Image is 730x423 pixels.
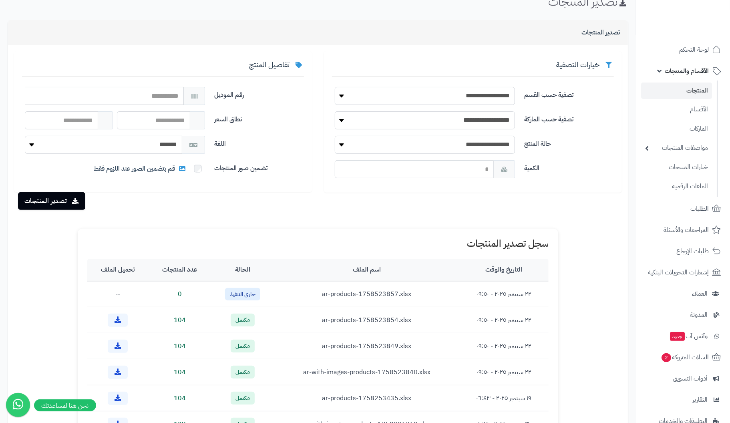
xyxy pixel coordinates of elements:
[274,281,460,307] td: ar-products-1758523857.xlsx
[459,259,549,281] th: التاريخ والوقت
[231,366,255,379] span: مكتمل
[211,259,274,281] th: الحالة
[231,314,255,326] span: مكتمل
[459,307,549,333] td: ٢٢ سبتمبر ٢٠٢٥ - ٠٩:٥٠
[211,111,307,124] label: نطاق السعر
[521,111,617,124] label: تصفية حسب الماركة
[148,359,211,385] td: 104
[211,160,307,173] label: تضمين صور المنتجات
[211,136,307,149] label: اللغة
[274,385,460,411] td: ar-products-1758253435.xlsx
[148,333,211,359] td: 104
[648,267,709,278] span: إشعارات التحويلات البنكية
[211,87,307,100] label: رقم الموديل
[641,220,725,240] a: المراجعات والأسئلة
[676,22,722,39] img: logo-2.png
[676,246,709,257] span: طلبات الإرجاع
[690,203,709,214] span: الطلبات
[641,101,712,118] a: الأقسام
[18,192,85,210] button: تصدير المنتجات
[87,238,549,249] h1: سجل تصدير المنتجات
[641,83,712,99] a: المنتجات
[662,353,671,362] span: 2
[692,288,708,299] span: العملاء
[641,178,712,195] a: الملفات الرقمية
[665,65,709,77] span: الأقسام والمنتجات
[641,242,725,261] a: طلبات الإرجاع
[641,139,712,157] a: مواصفات المنتجات
[231,392,255,405] span: مكتمل
[670,332,685,341] span: جديد
[673,373,708,384] span: أدوات التسويق
[94,164,187,173] span: قم بتضمين الصور عند اللزوم فقط
[679,44,709,55] span: لوحة التحكم
[641,390,725,409] a: التقارير
[641,284,725,303] a: العملاء
[274,333,460,359] td: ar-products-1758523849.xlsx
[641,263,725,282] a: إشعارات التحويلات البنكية
[459,385,549,411] td: ١٩ سبتمبر ٢٠٢٥ - ٠٦:٤٣
[641,348,725,367] a: السلات المتروكة2
[148,385,211,411] td: 104
[641,305,725,324] a: المدونة
[669,330,708,342] span: وآتس آب
[148,281,211,307] td: 0
[459,333,549,359] td: ٢٢ سبتمبر ٢٠٢٥ - ٠٩:٥٠
[641,326,725,346] a: وآتس آبجديد
[641,159,712,176] a: خيارات المنتجات
[521,136,617,149] label: حالة المنتج
[459,281,549,307] td: ٢٢ سبتمبر ٢٠٢٥ - ٠٩:٥٠
[225,288,260,301] span: جاري التنفيذ
[194,165,202,173] input: قم بتضمين الصور عند اللزوم فقط
[148,307,211,333] td: 104
[556,59,599,70] span: خيارات التصفية
[87,259,148,281] th: تحميل الملف
[521,160,617,173] label: الكمية
[459,359,549,385] td: ٢٢ سبتمبر ٢٠٢٥ - ٠٩:٥٠
[274,259,460,281] th: اسم الملف
[249,59,290,70] span: تفاصيل المنتج
[664,224,709,236] span: المراجعات والأسئلة
[581,29,620,36] h3: تصدير المنتجات
[87,281,148,307] td: --
[521,87,617,100] label: تصفية حسب القسم
[641,120,712,137] a: الماركات
[661,352,709,363] span: السلات المتروكة
[692,394,708,405] span: التقارير
[274,359,460,385] td: ar-with-images-products-1758523840.xlsx
[641,369,725,388] a: أدوات التسويق
[641,199,725,218] a: الطلبات
[690,309,708,320] span: المدونة
[641,40,725,59] a: لوحة التحكم
[148,259,211,281] th: عدد المنتجات
[231,340,255,352] span: مكتمل
[274,307,460,333] td: ar-products-1758523854.xlsx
